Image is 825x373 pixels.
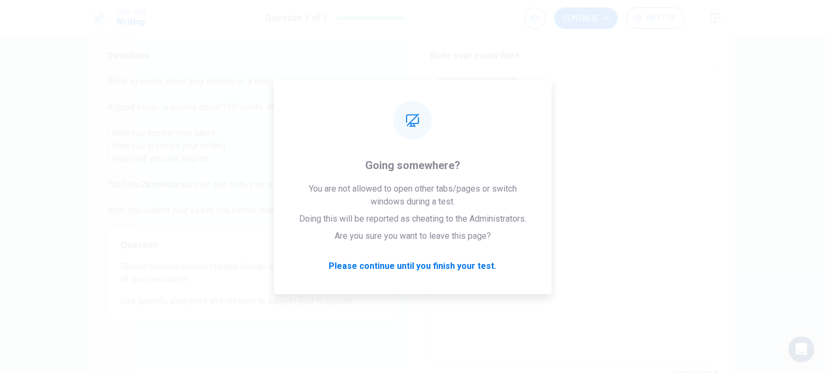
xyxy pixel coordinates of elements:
span: Write an essay about your opinion on a topic. A good essay is usually about 150 words. We will ch... [107,75,395,217]
span: Directions [107,49,395,62]
button: 00:17:15 [626,8,684,29]
strong: 20 minutes [141,179,185,189]
div: Open Intercom Messenger [788,337,814,362]
h6: Write your essay here [430,49,718,62]
span: Level Test [116,8,146,16]
button: Continue [554,8,618,29]
h1: Writing [116,16,146,28]
span: Use specific examples and reasons to support your response. [121,295,382,308]
h1: Question 1 of 1 [265,12,328,25]
span: Should schools include climate change education as a mandatory part of the curriculum? [121,260,382,286]
span: Question [121,239,382,252]
span: 00:17:15 [646,14,675,23]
